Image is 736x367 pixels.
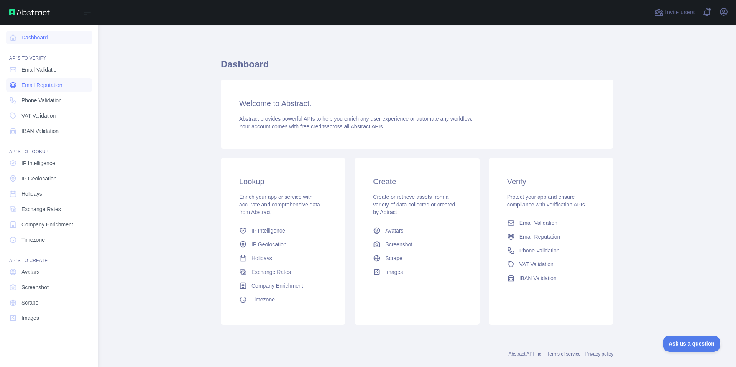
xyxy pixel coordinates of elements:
[236,224,330,238] a: IP Intelligence
[585,351,613,357] a: Privacy policy
[504,216,598,230] a: Email Validation
[21,159,55,167] span: IP Intelligence
[21,97,62,104] span: Phone Validation
[21,190,42,198] span: Holidays
[236,293,330,306] a: Timezone
[6,248,92,264] div: API'S TO CREATE
[504,257,598,271] a: VAT Validation
[251,254,272,262] span: Holidays
[236,279,330,293] a: Company Enrichment
[239,176,327,187] h3: Lookup
[300,123,327,129] span: free credits
[21,314,39,322] span: Images
[370,238,464,251] a: Screenshot
[21,205,61,213] span: Exchange Rates
[21,127,59,135] span: IBAN Validation
[385,227,403,234] span: Avatars
[6,156,92,170] a: IP Intelligence
[9,9,50,15] img: Abstract API
[239,194,320,215] span: Enrich your app or service with accurate and comprehensive data from Abstract
[21,66,59,74] span: Email Validation
[370,251,464,265] a: Scrape
[236,251,330,265] a: Holidays
[6,265,92,279] a: Avatars
[504,244,598,257] a: Phone Validation
[6,78,92,92] a: Email Reputation
[6,124,92,138] a: IBAN Validation
[239,123,384,129] span: Your account comes with across all Abstract APIs.
[21,268,39,276] span: Avatars
[6,187,92,201] a: Holidays
[251,227,285,234] span: IP Intelligence
[239,116,473,122] span: Abstract provides powerful APIs to help you enrich any user experience or automate any workflow.
[663,336,721,352] iframe: Toggle Customer Support
[251,296,275,303] span: Timezone
[221,58,613,77] h1: Dashboard
[6,311,92,325] a: Images
[21,283,49,291] span: Screenshot
[21,81,62,89] span: Email Reputation
[6,296,92,310] a: Scrape
[385,241,412,248] span: Screenshot
[519,261,554,268] span: VAT Validation
[6,109,92,123] a: VAT Validation
[251,282,303,290] span: Company Enrichment
[507,194,585,208] span: Protect your app and ensure compliance with verification APIs
[370,265,464,279] a: Images
[373,176,461,187] h3: Create
[504,230,598,244] a: Email Reputation
[21,299,38,306] span: Scrape
[370,224,464,238] a: Avatars
[6,46,92,61] div: API'S TO VERIFY
[519,274,557,282] span: IBAN Validation
[504,271,598,285] a: IBAN Validation
[236,265,330,279] a: Exchange Rates
[6,233,92,247] a: Timezone
[6,139,92,155] div: API'S TO LOOKUP
[373,194,455,215] span: Create or retrieve assets from a variety of data collected or created by Abtract
[6,280,92,294] a: Screenshot
[6,93,92,107] a: Phone Validation
[6,172,92,185] a: IP Geolocation
[385,254,402,262] span: Scrape
[251,241,287,248] span: IP Geolocation
[385,268,403,276] span: Images
[6,218,92,231] a: Company Enrichment
[519,219,557,227] span: Email Validation
[236,238,330,251] a: IP Geolocation
[239,98,595,109] h3: Welcome to Abstract.
[507,176,595,187] h3: Verify
[509,351,543,357] a: Abstract API Inc.
[6,31,92,44] a: Dashboard
[21,175,57,182] span: IP Geolocation
[21,221,73,228] span: Company Enrichment
[547,351,580,357] a: Terms of service
[6,202,92,216] a: Exchange Rates
[519,233,560,241] span: Email Reputation
[21,112,56,120] span: VAT Validation
[6,63,92,77] a: Email Validation
[251,268,291,276] span: Exchange Rates
[519,247,560,254] span: Phone Validation
[21,236,45,244] span: Timezone
[665,8,695,17] span: Invite users
[653,6,696,18] button: Invite users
